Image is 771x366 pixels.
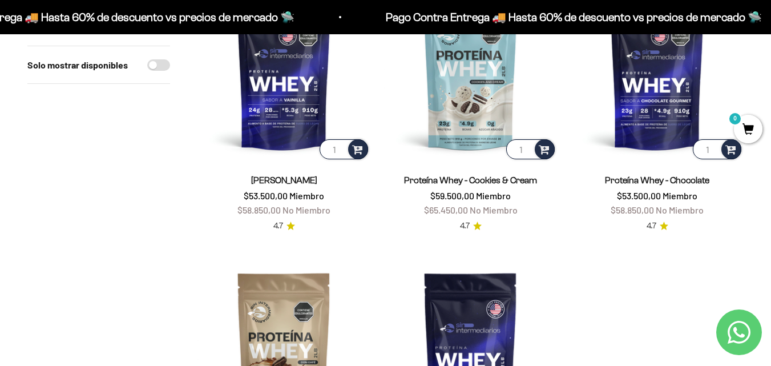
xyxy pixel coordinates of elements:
[289,190,324,201] span: Miembro
[647,220,668,232] a: 4.74.7 de 5.0 estrellas
[424,204,468,215] span: $65.450,00
[728,112,742,126] mark: 0
[656,204,704,215] span: No Miembro
[27,58,128,73] label: Solo mostrar disponibles
[430,190,474,201] span: $59.500,00
[460,220,482,232] a: 4.74.7 de 5.0 estrellas
[605,175,709,185] a: Proteína Whey - Chocolate
[611,204,654,215] span: $58.850,00
[476,190,511,201] span: Miembro
[663,190,697,201] span: Miembro
[244,190,288,201] span: $53.500,00
[361,8,737,26] p: Pago Contra Entrega 🚚 Hasta 60% de descuento vs precios de mercado 🛸
[734,124,762,136] a: 0
[404,175,537,185] a: Proteína Whey - Cookies & Cream
[273,220,283,232] span: 4.7
[273,220,295,232] a: 4.74.7 de 5.0 estrellas
[470,204,518,215] span: No Miembro
[237,204,281,215] span: $58.850,00
[460,220,470,232] span: 4.7
[251,175,317,185] a: [PERSON_NAME]
[617,190,661,201] span: $53.500,00
[282,204,330,215] span: No Miembro
[647,220,656,232] span: 4.7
